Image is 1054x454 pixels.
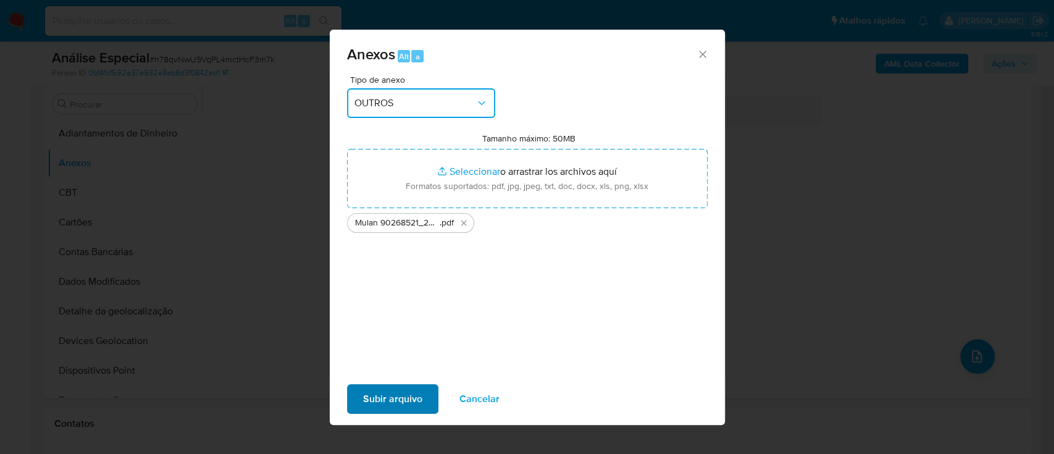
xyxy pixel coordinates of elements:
span: a [416,51,420,62]
span: Cancelar [459,385,500,413]
button: Eliminar Mulan 90268521_2025_10_07_17_14_51 ROBERTO PEREIRA.pdf [456,216,471,230]
label: Tamanho máximo: 50MB [482,133,575,144]
span: Mulan 90268521_2025_10_07_17_14_51 [PERSON_NAME] [355,217,440,229]
span: Alt [399,51,409,62]
span: OUTROS [354,97,475,109]
span: Subir arquivo [363,385,422,413]
button: Subir arquivo [347,384,438,414]
span: Tipo de anexo [350,75,498,84]
span: .pdf [440,217,454,229]
ul: Archivos seleccionados [347,208,708,233]
span: Anexos [347,43,395,65]
button: OUTROS [347,88,495,118]
button: Cerrar [696,48,708,59]
button: Cancelar [443,384,516,414]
